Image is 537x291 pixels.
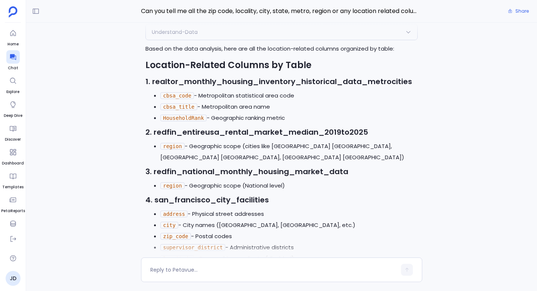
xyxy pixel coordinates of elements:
li: - Metropolitan statistical area code [160,90,418,101]
li: - Administrative districts [160,242,418,253]
h2: Location-Related Columns by Table [145,59,418,71]
a: Deep Dive [4,98,22,119]
a: Home [6,26,20,47]
strong: 1. realtor_monthly_housing_inventory_historical_data_metrocities [145,76,412,87]
a: PetaReports [1,193,25,214]
li: - City names ([GEOGRAPHIC_DATA], [GEOGRAPHIC_DATA], etc.) [160,220,418,231]
li: - Metropolitan area name [160,101,418,112]
code: cbsa_title [160,103,197,110]
span: Dashboard [2,160,24,166]
code: zip_code [160,233,191,240]
strong: 2. redfin_entireusa_rental_market_median_2019to2025 [145,127,368,137]
span: PetaReports [1,208,25,214]
span: Discover [5,137,21,143]
button: Share [503,6,533,16]
strong: 4. san_francisco_city_facilities [145,195,269,205]
li: - Physical street addresses [160,208,418,220]
a: JD [6,271,21,286]
a: Templates [2,169,23,190]
span: Share [515,8,529,14]
li: - Geographic ranking metric [160,112,418,124]
a: Chat [6,50,20,71]
span: Templates [2,184,23,190]
a: Data Hub [3,217,22,238]
li: - Geographic scope (National level) [160,180,418,191]
li: - Geographic scope (cities like [GEOGRAPHIC_DATA] [GEOGRAPHIC_DATA], [GEOGRAPHIC_DATA] [GEOGRAPHI... [160,141,418,163]
strong: 3. redfin_national_monthly_housing_market_data [145,166,348,177]
li: - Postal codes [160,231,418,242]
a: Discover [5,122,21,143]
code: HouseholdRank [160,115,207,121]
code: region [160,182,185,189]
span: Can you tell me all the zip code, locality, city, state, metro, region or any location related co... [141,6,422,16]
span: Home [6,41,20,47]
code: address [160,211,188,217]
span: Chat [6,65,20,71]
code: cbsa_code [160,92,194,99]
span: Deep Dive [4,113,22,119]
p: Based on the data analysis, here are all the location-related columns organized by table: [145,43,418,54]
a: Dashboard [2,145,24,166]
code: city [160,222,178,228]
a: Explore [6,74,20,95]
img: petavue logo [9,6,18,17]
span: Explore [6,89,20,95]
code: region [160,143,185,150]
